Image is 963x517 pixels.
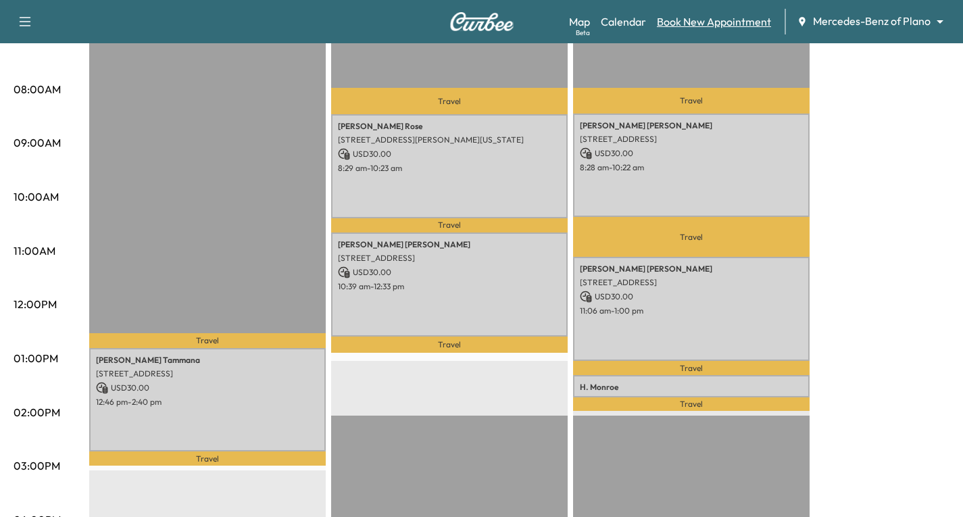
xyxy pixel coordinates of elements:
[580,305,803,316] p: 11:06 am - 1:00 pm
[14,134,61,151] p: 09:00AM
[580,162,803,173] p: 8:28 am - 10:22 am
[573,217,810,257] p: Travel
[338,266,561,278] p: USD 30.00
[89,451,326,465] p: Travel
[580,120,803,131] p: [PERSON_NAME] [PERSON_NAME]
[580,147,803,159] p: USD 30.00
[580,395,803,406] p: [STREET_ADDRESS]
[657,14,771,30] a: Book New Appointment
[580,382,803,393] p: H. Monroe
[96,397,319,408] p: 12:46 pm - 2:40 pm
[89,333,326,348] p: Travel
[338,253,561,264] p: [STREET_ADDRESS]
[573,361,810,376] p: Travel
[96,368,319,379] p: [STREET_ADDRESS]
[14,243,55,259] p: 11:00AM
[601,14,646,30] a: Calendar
[573,88,810,114] p: Travel
[338,281,561,292] p: 10:39 am - 12:33 pm
[331,337,568,353] p: Travel
[14,350,58,366] p: 01:00PM
[576,28,590,38] div: Beta
[96,382,319,394] p: USD 30.00
[331,88,568,114] p: Travel
[14,189,59,205] p: 10:00AM
[580,277,803,288] p: [STREET_ADDRESS]
[331,218,568,233] p: Travel
[338,134,561,145] p: [STREET_ADDRESS][PERSON_NAME][US_STATE]
[569,14,590,30] a: MapBeta
[338,239,561,250] p: [PERSON_NAME] [PERSON_NAME]
[338,148,561,160] p: USD 30.00
[580,264,803,274] p: [PERSON_NAME] [PERSON_NAME]
[813,14,931,29] span: Mercedes-Benz of Plano
[449,12,514,31] img: Curbee Logo
[14,404,60,420] p: 02:00PM
[14,458,60,474] p: 03:00PM
[580,134,803,145] p: [STREET_ADDRESS]
[14,81,61,97] p: 08:00AM
[338,121,561,132] p: [PERSON_NAME] Rose
[338,163,561,174] p: 8:29 am - 10:23 am
[14,296,57,312] p: 12:00PM
[580,291,803,303] p: USD 30.00
[96,355,319,366] p: [PERSON_NAME] Tammana
[573,397,810,411] p: Travel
